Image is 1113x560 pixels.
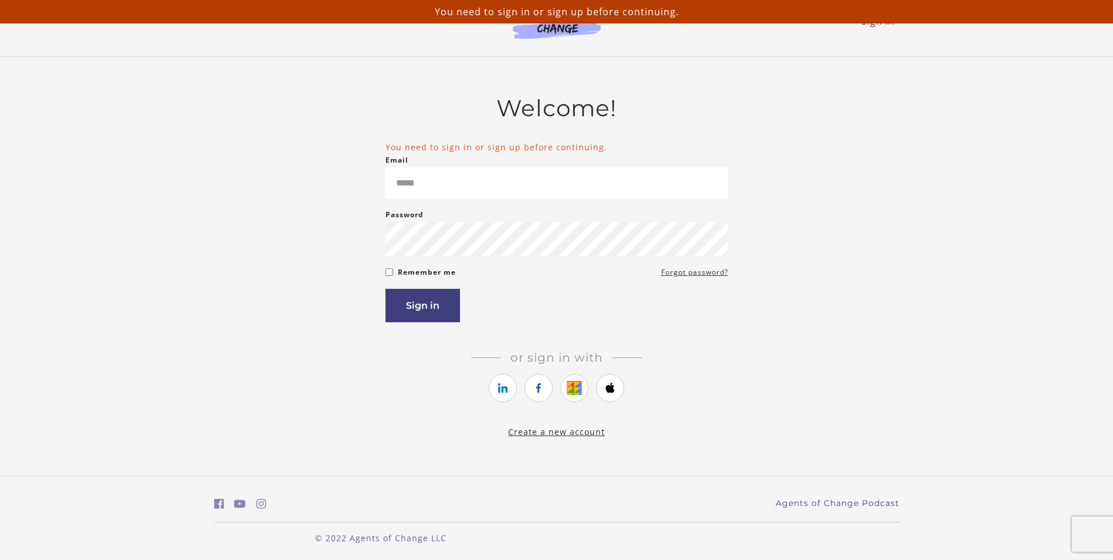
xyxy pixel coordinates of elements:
[385,141,728,153] li: You need to sign in or sign up before continuing.
[256,498,266,510] i: https://www.instagram.com/agentsofchangeprep/ (Open in a new window)
[385,289,460,322] button: Sign in
[214,532,547,544] p: © 2022 Agents of Change LLC
[398,265,456,279] label: Remember me
[489,374,517,402] a: https://courses.thinkific.com/users/auth/linkedin?ss%5Breferral%5D=&ss%5Buser_return_to%5D=%2Fenr...
[525,374,553,402] a: https://courses.thinkific.com/users/auth/facebook?ss%5Breferral%5D=&ss%5Buser_return_to%5D=%2Fenr...
[234,498,246,510] i: https://www.youtube.com/c/AgentsofChangeTestPrepbyMeaganMitchell (Open in a new window)
[508,426,605,437] a: Create a new account
[256,495,266,512] a: https://www.instagram.com/agentsofchangeprep/ (Open in a new window)
[596,374,624,402] a: https://courses.thinkific.com/users/auth/apple?ss%5Breferral%5D=&ss%5Buser_return_to%5D=%2Fenroll...
[214,498,224,510] i: https://www.facebook.com/groups/aswbtestprep (Open in a new window)
[214,495,224,512] a: https://www.facebook.com/groups/aswbtestprep (Open in a new window)
[560,374,588,402] a: https://courses.thinkific.com/users/auth/google?ss%5Breferral%5D=&ss%5Buser_return_to%5D=%2Fenrol...
[385,153,408,167] label: Email
[385,95,728,122] h2: Welcome!
[776,497,899,510] a: Agents of Change Podcast
[661,265,728,279] a: Forgot password?
[501,350,613,365] span: Or sign in with
[385,208,424,222] label: Password
[500,12,613,39] img: Agents of Change Logo
[5,5,1108,19] p: You need to sign in or sign up before continuing.
[234,495,246,512] a: https://www.youtube.com/c/AgentsofChangeTestPrepbyMeaganMitchell (Open in a new window)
